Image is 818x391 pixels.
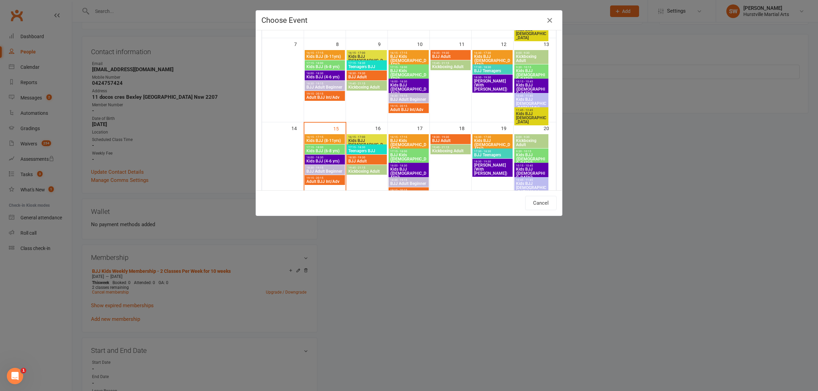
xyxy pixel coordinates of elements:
span: 10:15 - 10:45 [516,80,547,83]
span: 18:30 - 19:15 [306,82,344,85]
span: BJJ Kids ([DEMOGRAPHIC_DATA]) [390,153,427,165]
span: Kids BJJ ([DEMOGRAPHIC_DATA]) [390,83,427,95]
span: 18:00 - 18:30 [306,156,344,159]
div: 11 [459,38,471,49]
span: 17:15 - 18:00 [306,146,344,149]
span: Kids BJJ (8-11yrs) [306,139,344,143]
div: 18 [459,122,471,134]
span: 18:30 - 19:15 [390,178,427,182]
span: 17:15 - 18:00 [390,66,427,69]
span: Kids BJJ [DEMOGRAPHIC_DATA] [516,28,547,40]
span: 19:45 - 21:15 [432,146,469,149]
div: 12 [501,38,513,49]
span: Kids BJJ [DEMOGRAPHIC_DATA] (Adv) [516,182,547,194]
div: 17 [417,122,429,134]
span: Teenagers BJJ [348,65,385,69]
span: Kickboxing Adult [432,149,469,153]
span: 19:15 - 20:15 [390,189,427,192]
span: 17:30 - 18:30 [474,66,511,69]
span: 18:00 - 18:30 [390,80,427,83]
span: 18:00 - 18:30 [390,164,427,167]
span: 18:30 - 19:30 [432,136,469,139]
span: 10:45 - 11:45 [516,178,547,182]
span: 18:30 - 19:15 [306,166,344,169]
span: 16:15 - 17:15 [390,51,427,54]
span: 19:15 - 20:15 [390,105,427,108]
iframe: Intercom live chat [7,368,23,384]
span: Kids BJJ ([DEMOGRAPHIC_DATA]) [516,83,547,95]
span: BJJ Kids ([DEMOGRAPHIC_DATA]) [390,54,427,67]
span: BJJ Adult [348,159,385,163]
span: 19:15 - 20:15 [306,92,344,95]
div: 8 [336,38,346,49]
span: 16:15 - 17:15 [306,136,344,139]
div: 14 [291,122,304,134]
div: 13 [544,38,556,49]
span: 16:15 - 17:15 [390,136,427,139]
span: 18:30 - 19:30 [348,156,385,159]
span: Kids BJJ (8-11yrs) [306,54,344,59]
button: Cancel [525,196,557,210]
span: BJJ Kids ([DEMOGRAPHIC_DATA]) [390,139,427,151]
div: 19 [501,122,513,134]
span: 18:00 - 18:30 [306,72,344,75]
div: 16 [375,122,388,134]
span: BJJ Adult Beginner [306,169,344,173]
span: BJJ Adult [348,75,385,79]
span: BJJ Adult Beginner [306,85,344,89]
span: 19:15 - 20:15 [306,176,344,179]
h4: Choose Event [261,16,557,25]
span: 11:45 - 12:45 [516,109,547,112]
span: BJJ Adult Beginner [390,97,427,101]
span: [PERSON_NAME] (With [PERSON_NAME]) [474,163,511,175]
div: 15 [333,123,346,134]
span: 17:15 - 18:30 [348,146,385,149]
span: 18:30 - 19:30 [432,51,469,54]
span: 16:30 - 17:30 [474,51,511,54]
span: Kids BJJ ([DEMOGRAPHIC_DATA]) [474,54,511,67]
span: BJJ Kids ([DEMOGRAPHIC_DATA]) [390,69,427,81]
span: 17:15 - 18:00 [306,62,344,65]
span: Adult BJJ Int/Adv [390,108,427,112]
span: Kids BJJ (4-6 yrs) [306,75,344,79]
span: Kids BJJ [DEMOGRAPHIC_DATA] [516,112,547,124]
div: 10 [417,38,429,49]
span: 17:15 - 18:00 [390,150,427,153]
span: Kickboxing Adult [432,65,469,69]
span: 17:30 - 18:30 [474,150,511,153]
span: 16:15 - 17:00 [348,51,385,54]
span: 19:45 - 21:15 [432,62,469,65]
span: Kids BJJ [DEMOGRAPHIC_DATA] [348,54,385,67]
span: 18:30 - 19:30 [348,72,385,75]
span: Adult BJJ Int/Adv [306,179,344,184]
span: 17:15 - 18:30 [348,62,385,65]
span: BJJ Adult [432,54,469,59]
span: Kids BJJ (6-8 yrs) [306,149,344,153]
span: Kids BJJ ([DEMOGRAPHIC_DATA]) [474,139,511,151]
span: 16:15 - 17:00 [348,136,385,139]
span: 18:30 - 19:15 [390,94,427,97]
div: 9 [378,38,388,49]
span: 8:00 - 9:30 [516,136,547,139]
span: Kickboxing Adult [348,85,385,89]
span: Kids BJJ ([DEMOGRAPHIC_DATA]) [516,167,547,179]
span: BJJ Adult Beginner [390,182,427,186]
span: Kids BJJ (6-8 yrs) [306,65,344,69]
span: Kickboxing Adult [348,169,385,173]
span: 19:45 - 21:15 [348,82,385,85]
span: 8:00 - 9:30 [516,51,547,54]
span: 19:45 - 21:15 [348,166,385,169]
span: 18:30 - 19:30 [474,76,511,79]
div: 20 [544,122,556,134]
span: 10:15 - 10:45 [516,164,547,167]
span: Kids BJJ (4-6 yrs) [306,159,344,163]
span: 1 [21,368,26,373]
span: Kickboxing Adult [516,54,547,63]
span: Adult BJJ Int/Adv [306,95,344,99]
span: 18:30 - 19:30 [474,160,511,163]
span: 16:30 - 17:30 [474,136,511,139]
div: 7 [294,38,304,49]
span: BJJ Teenagers [474,69,511,73]
span: Kids BJJ ([DEMOGRAPHIC_DATA]) [390,167,427,179]
span: Kids BJJ [DEMOGRAPHIC_DATA] [348,139,385,151]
